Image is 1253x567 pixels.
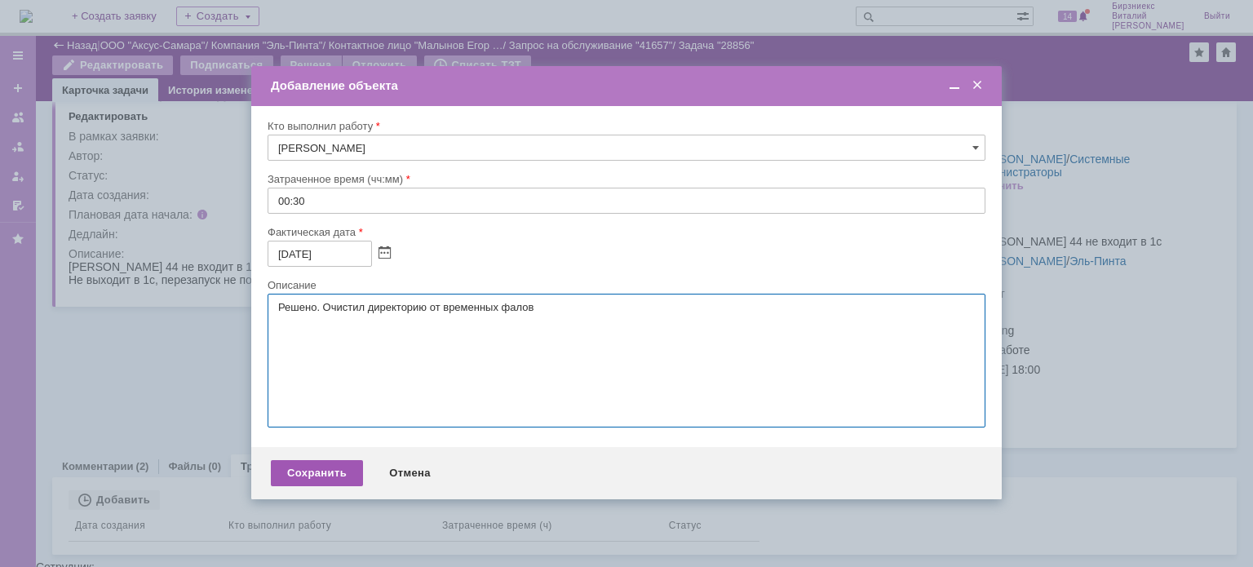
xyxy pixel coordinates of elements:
[268,280,982,290] div: Описание
[268,174,982,184] div: Затраченное время (чч:мм)
[946,78,963,93] span: Свернуть (Ctrl + M)
[271,78,985,93] div: Добавление объекта
[268,227,982,237] div: Фактическая дата
[268,121,982,131] div: Кто выполнил работу
[969,78,985,93] span: Закрыть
